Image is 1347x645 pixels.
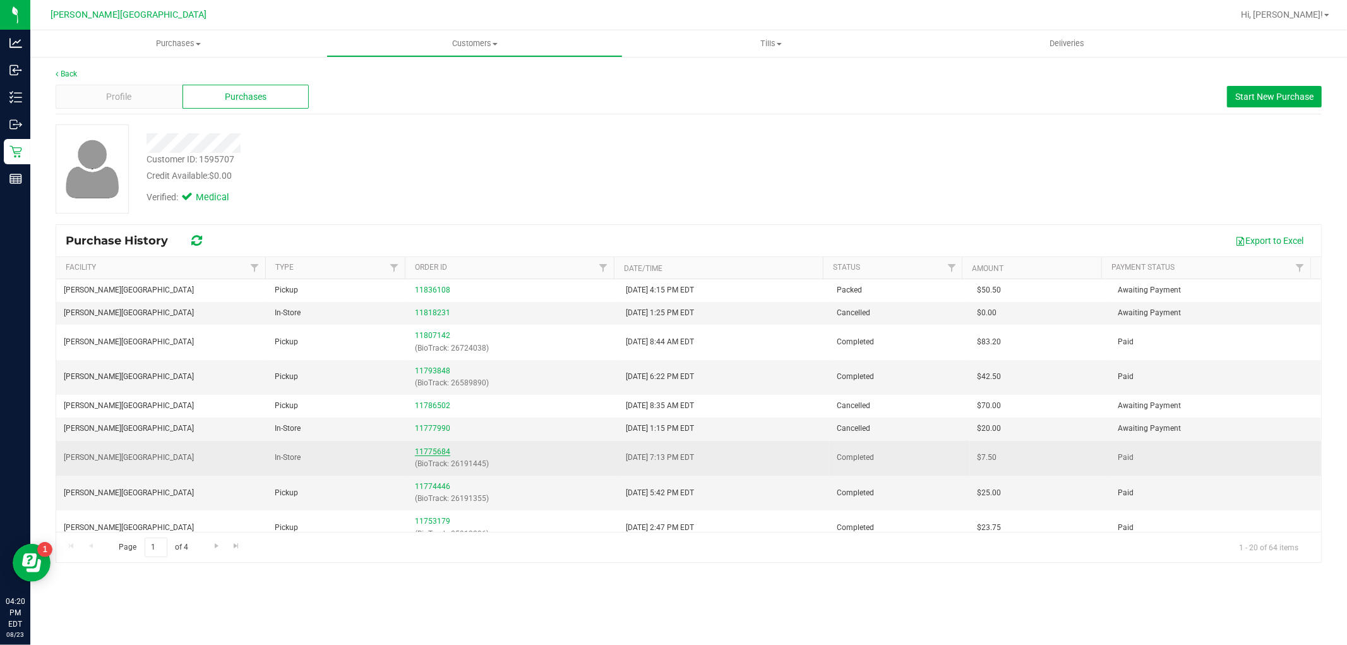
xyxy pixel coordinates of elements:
img: user-icon.png [59,136,126,202]
a: Amount [973,264,1004,273]
a: Date/Time [624,264,662,273]
span: In-Store [275,452,301,464]
a: Back [56,69,77,78]
span: Awaiting Payment [1118,400,1181,412]
span: Paid [1118,522,1134,534]
span: $0.00 [209,171,232,181]
span: [DATE] 4:15 PM EDT [626,284,694,296]
a: Filter [941,257,962,279]
span: [PERSON_NAME][GEOGRAPHIC_DATA] [64,522,194,534]
p: 04:20 PM EDT [6,596,25,630]
a: Go to the next page [207,538,225,555]
span: [PERSON_NAME][GEOGRAPHIC_DATA] [64,284,194,296]
a: Deliveries [919,30,1215,57]
span: [PERSON_NAME][GEOGRAPHIC_DATA] [64,423,194,435]
inline-svg: Analytics [9,37,22,49]
a: Type [275,263,294,272]
span: Customers [327,38,622,49]
a: 11793848 [415,366,450,375]
span: Pickup [275,487,298,499]
span: Awaiting Payment [1118,284,1181,296]
span: Purchases [30,38,326,49]
span: [DATE] 6:22 PM EDT [626,371,694,383]
span: [DATE] 8:35 AM EDT [626,400,694,412]
span: Awaiting Payment [1118,307,1181,319]
span: [DATE] 1:15 PM EDT [626,423,694,435]
span: $50.50 [978,284,1002,296]
span: [PERSON_NAME][GEOGRAPHIC_DATA] [51,9,207,20]
a: Payment Status [1111,263,1175,272]
inline-svg: Inbound [9,64,22,76]
p: (BioTrack: 26191355) [415,493,611,505]
span: Medical [196,191,246,205]
a: Status [833,263,860,272]
inline-svg: Retail [9,145,22,158]
span: [PERSON_NAME][GEOGRAPHIC_DATA] [64,336,194,348]
span: $70.00 [978,400,1002,412]
a: Filter [244,257,265,279]
span: Paid [1118,336,1134,348]
p: 08/23 [6,630,25,639]
span: [DATE] 2:47 PM EDT [626,522,694,534]
span: Completed [837,522,874,534]
a: Filter [384,257,405,279]
span: Pickup [275,400,298,412]
a: 11786502 [415,401,450,410]
span: $42.50 [978,371,1002,383]
span: Pickup [275,371,298,383]
span: $7.50 [978,452,997,464]
a: Tills [623,30,919,57]
span: Profile [106,90,131,104]
a: Filter [593,257,614,279]
span: Paid [1118,452,1134,464]
div: Customer ID: 1595707 [147,153,234,166]
span: $25.00 [978,487,1002,499]
span: [DATE] 1:25 PM EDT [626,307,694,319]
a: Filter [1290,257,1310,279]
a: 11775684 [415,447,450,456]
inline-svg: Outbound [9,118,22,131]
a: 11818231 [415,308,450,317]
a: Purchases [30,30,326,57]
span: Tills [623,38,918,49]
span: Purchases [225,90,266,104]
span: Hi, [PERSON_NAME]! [1241,9,1323,20]
span: $20.00 [978,423,1002,435]
span: $0.00 [978,307,997,319]
span: [PERSON_NAME][GEOGRAPHIC_DATA] [64,452,194,464]
div: Verified: [147,191,246,205]
button: Start New Purchase [1227,86,1322,107]
div: Credit Available: [147,169,770,183]
span: [PERSON_NAME][GEOGRAPHIC_DATA] [64,307,194,319]
span: Paid [1118,487,1134,499]
iframe: Resource center unread badge [37,542,52,557]
span: Cancelled [837,307,870,319]
p: (BioTrack: 26191445) [415,458,611,470]
p: (BioTrack: 25910296) [415,528,611,540]
span: Completed [837,487,874,499]
a: 11777990 [415,424,450,433]
span: Packed [837,284,862,296]
span: [PERSON_NAME][GEOGRAPHIC_DATA] [64,371,194,383]
span: 1 - 20 of 64 items [1229,538,1308,557]
a: Facility [66,263,96,272]
span: Cancelled [837,400,870,412]
iframe: Resource center [13,544,51,582]
input: 1 [145,538,167,557]
span: Cancelled [837,423,870,435]
a: Order ID [415,263,447,272]
a: Customers [326,30,623,57]
span: [PERSON_NAME][GEOGRAPHIC_DATA] [64,400,194,412]
span: Deliveries [1033,38,1101,49]
span: Start New Purchase [1235,92,1314,102]
span: [PERSON_NAME][GEOGRAPHIC_DATA] [64,487,194,499]
span: In-Store [275,423,301,435]
inline-svg: Inventory [9,91,22,104]
inline-svg: Reports [9,172,22,185]
span: Page of 4 [108,538,199,557]
span: [DATE] 7:13 PM EDT [626,452,694,464]
span: Pickup [275,284,298,296]
span: Pickup [275,522,298,534]
span: Completed [837,336,874,348]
